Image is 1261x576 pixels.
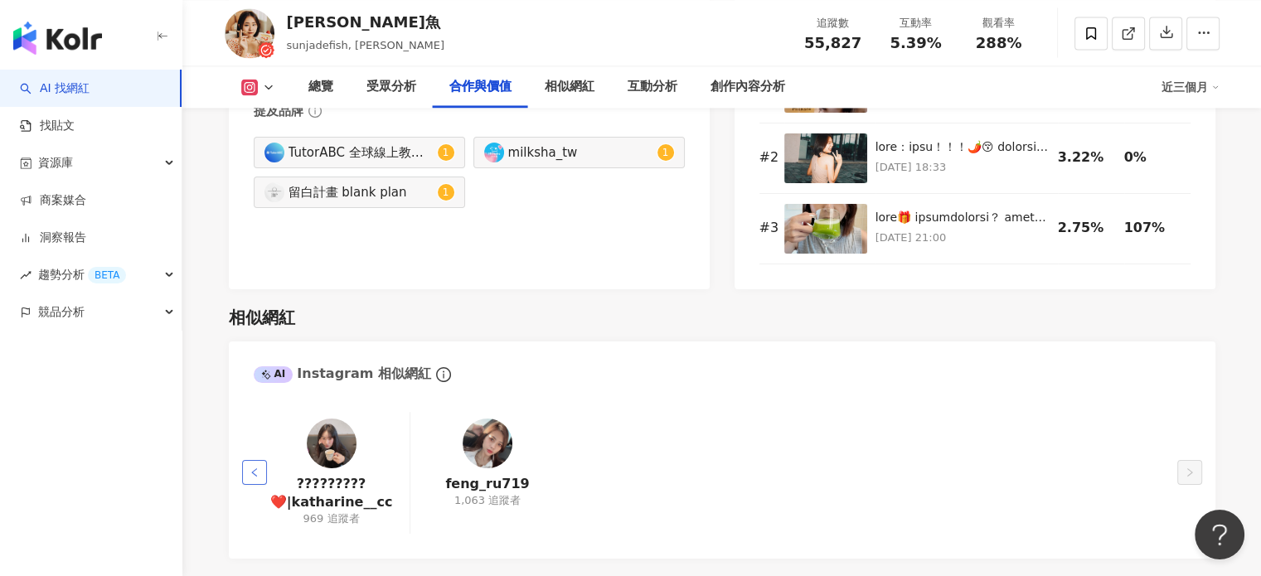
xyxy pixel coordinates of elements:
[443,147,449,158] span: 1
[508,143,653,162] div: milksha_tw
[784,204,867,254] img: 文末抽獎🎁 脆爆紅的西芹汁真的好喝嗎？ 不好喝沒關係… 可以用露得清肌緻新生A醇精華 #小抹刀，保養肌膚、撫平小細紋，讓你保持青春活力！🚀 再用水活保濕凝露鎖水 #小澎瓶，清爽保濕不黏膩的質地有...
[20,118,75,134] a: 找貼文
[484,143,504,162] img: KOL Avatar
[1058,148,1116,167] div: 3.22%
[802,15,865,31] div: 追蹤數
[438,184,454,201] sup: 1
[250,467,259,477] span: left
[628,77,677,97] div: 互動分析
[229,306,295,329] div: 相似網紅
[711,77,785,97] div: 創作內容分析
[287,39,445,51] span: sunjadefish, [PERSON_NAME]
[20,230,86,246] a: 洞察報告
[438,144,454,161] sup: 1
[1177,460,1202,485] button: right
[445,475,529,493] a: feng_ru719
[1124,219,1182,237] div: 107%
[366,77,416,97] div: 受眾分析
[759,219,776,237] div: # 3
[545,77,594,97] div: 相似網紅
[38,293,85,331] span: 競品分析
[225,8,274,58] img: KOL Avatar
[662,147,669,158] span: 1
[267,475,396,512] a: ?????????❤️|katharine__cc
[289,143,434,162] div: TutorABC 全球線上教育領導品牌
[287,12,445,32] div: [PERSON_NAME]魚
[303,511,360,526] div: 969 追蹤者
[454,493,521,508] div: 1,063 追蹤者
[875,210,1050,226] div: lore🎁 ipsumdolorsi？ ametco… adipiscingElit #sed，doei、tempo，incididu！🚀 utlaboreet #dol，magnaaliqua...
[20,80,90,97] a: searchAI 找網紅
[1124,148,1182,167] div: 0%
[254,365,431,383] div: Instagram 相似網紅
[38,144,73,182] span: 資源庫
[20,192,86,209] a: 商案媒合
[254,103,303,120] div: 提及品牌
[968,15,1031,31] div: 觀看率
[1162,74,1220,100] div: 近三個月
[307,419,356,475] a: KOL Avatar
[242,460,267,485] button: left
[885,15,948,31] div: 互動率
[20,269,32,281] span: rise
[13,22,102,55] img: logo
[875,229,1050,247] p: [DATE] 21:00
[890,35,941,51] span: 5.39%
[443,186,449,198] span: 1
[463,419,512,468] img: KOL Avatar
[976,35,1022,51] span: 288%
[308,77,333,97] div: 總覽
[1195,510,1244,559] iframe: Help Scout Beacon - Open
[88,267,126,283] div: BETA
[434,365,453,385] span: info-circle
[289,183,434,201] div: 留白計畫 blank plan
[449,77,512,97] div: 合作與價值
[254,366,293,383] div: AI
[1058,219,1116,237] div: 2.75%
[804,34,861,51] span: 55,827
[264,182,284,202] img: KOL Avatar
[759,148,776,167] div: # 2
[307,419,356,468] img: KOL Avatar
[306,102,324,120] span: info-circle
[264,143,284,162] img: KOL Avatar
[38,256,126,293] span: 趨勢分析
[875,139,1050,156] div: lore：ipsu！！！🌶️😚 dolorsitametc，adipiscingeli～🌻 seddoei，temporinc。utlaboreet（？） doloremagnaaliqu👍🏼 ...
[463,419,512,475] a: KOL Avatar
[657,144,674,161] sup: 1
[784,133,867,183] img: 在此宣告：辣桑登場！！！🌶️😚 懶豬最愛夏天的其中一個理由，不用穿很多衣服好快樂啊啊啊～🌻 我除了是夏天女，也是bratop女。衣櫃裡滿滿辣妹小衣服（？） 我要大力推薦我身上的bratop👍🏼 ...
[875,158,1050,177] p: [DATE] 18:33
